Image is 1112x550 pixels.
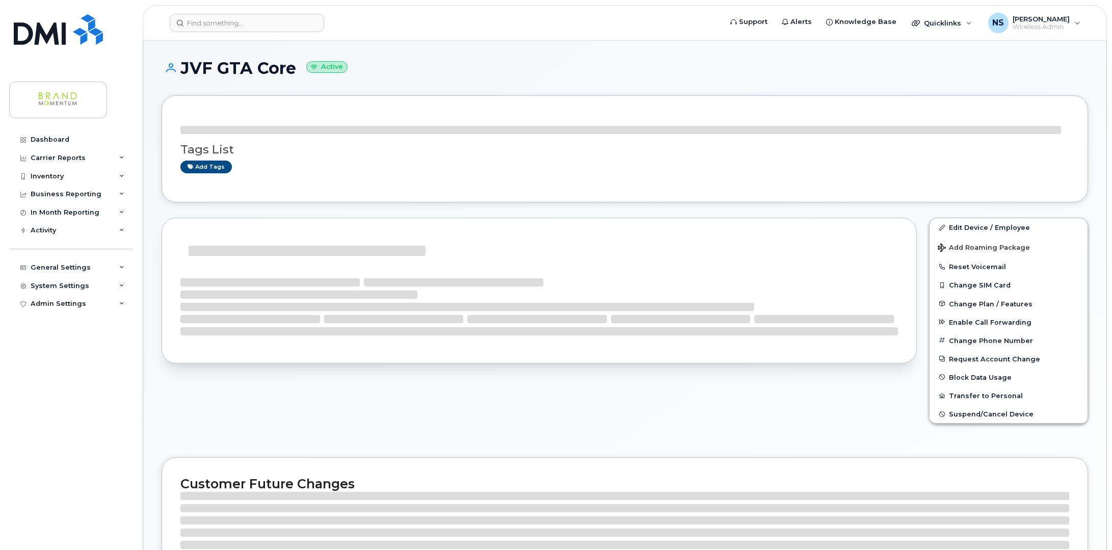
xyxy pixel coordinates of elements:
button: Transfer to Personal [930,386,1088,405]
span: Change Plan / Features [949,300,1032,307]
button: Change SIM Card [930,276,1088,294]
span: Suspend/Cancel Device [949,410,1034,418]
span: Enable Call Forwarding [949,318,1031,326]
span: Add Roaming Package [938,244,1030,253]
button: Change Phone Number [930,331,1088,350]
button: Change Plan / Features [930,295,1088,313]
button: Reset Voicemail [930,257,1088,276]
button: Enable Call Forwarding [930,313,1088,331]
h1: JVF GTA Core [162,59,1088,77]
button: Add Roaming Package [930,237,1088,257]
a: Edit Device / Employee [930,218,1088,237]
button: Block Data Usage [930,368,1088,386]
a: Add tags [180,161,232,173]
h3: Tags List [180,143,1069,156]
small: Active [306,61,348,73]
button: Request Account Change [930,350,1088,368]
h2: Customer Future Changes [180,476,1069,491]
button: Suspend/Cancel Device [930,405,1088,423]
